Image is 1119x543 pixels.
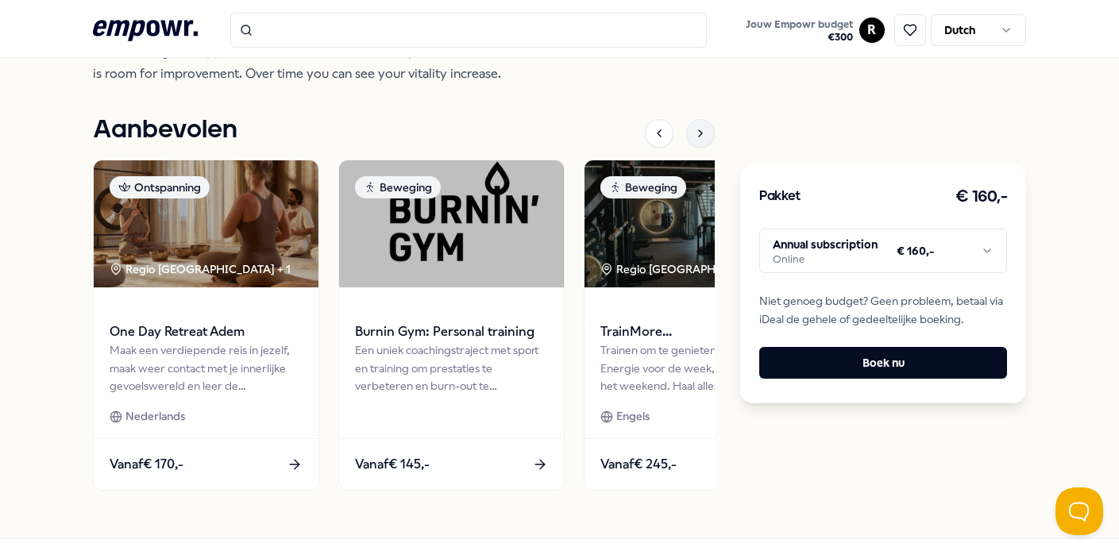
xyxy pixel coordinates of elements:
iframe: Help Scout Beacon - Open [1055,487,1103,535]
span: € 300 [746,31,853,44]
h1: Aanbevolen [93,110,237,150]
a: Jouw Empowr budget€300 [739,13,859,47]
button: Boek nu [759,347,1007,379]
div: Regio [GEOGRAPHIC_DATA] [600,260,768,278]
span: Burnin Gym: Personal training [355,322,548,342]
button: Jouw Empowr budget€300 [743,15,856,47]
div: Een uniek coachingstraject met sport en training om prestaties te verbeteren en burn-out te overw... [355,341,548,395]
a: package imageOntspanningRegio [GEOGRAPHIC_DATA] + 1One Day Retreat AdemMaak een verdiepende reis ... [93,160,319,490]
a: package imageBewegingRegio [GEOGRAPHIC_DATA] TrainMore [GEOGRAPHIC_DATA]: Open GymTrainen om te g... [584,160,810,490]
span: One Day Retreat Adem [110,322,303,342]
span: Nederlands [125,407,185,425]
span: Niet genoeg budget? Geen probleem, betaal via iDeal de gehele of gedeeltelijke boeking. [759,292,1007,328]
span: Vanaf € 170,- [110,454,183,475]
img: package image [585,160,809,287]
div: Regio [GEOGRAPHIC_DATA] + 1 [110,260,291,278]
span: Vanaf € 245,- [600,454,677,475]
span: TrainMore [GEOGRAPHIC_DATA]: Open Gym [600,322,793,342]
div: Ontspanning [110,176,210,198]
div: Maak een verdiepende reis in jezelf, maak weer contact met je innerlijke gevoelswereld en leer de... [110,341,303,395]
span: Jouw Empowr budget [746,18,853,31]
button: R [859,17,885,43]
span: Vanaf € 145,- [355,454,430,475]
input: Search for products, categories or subcategories [230,13,707,48]
p: Based on regular support calls and check-in moments, you can check in which areas there is room f... [93,40,609,85]
img: package image [339,160,564,287]
img: package image [94,160,318,287]
a: package imageBewegingBurnin Gym: Personal trainingEen uniek coachingstraject met sport en trainin... [338,160,565,490]
div: Beweging [600,176,686,198]
h3: € 160,- [955,184,1008,210]
div: Trainen om te genieten van het leven. Energie voor de week, vrijheid voor het weekend. Haal alles... [600,341,793,395]
h3: Pakket [759,187,801,207]
div: Beweging [355,176,441,198]
span: Engels [616,407,650,425]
